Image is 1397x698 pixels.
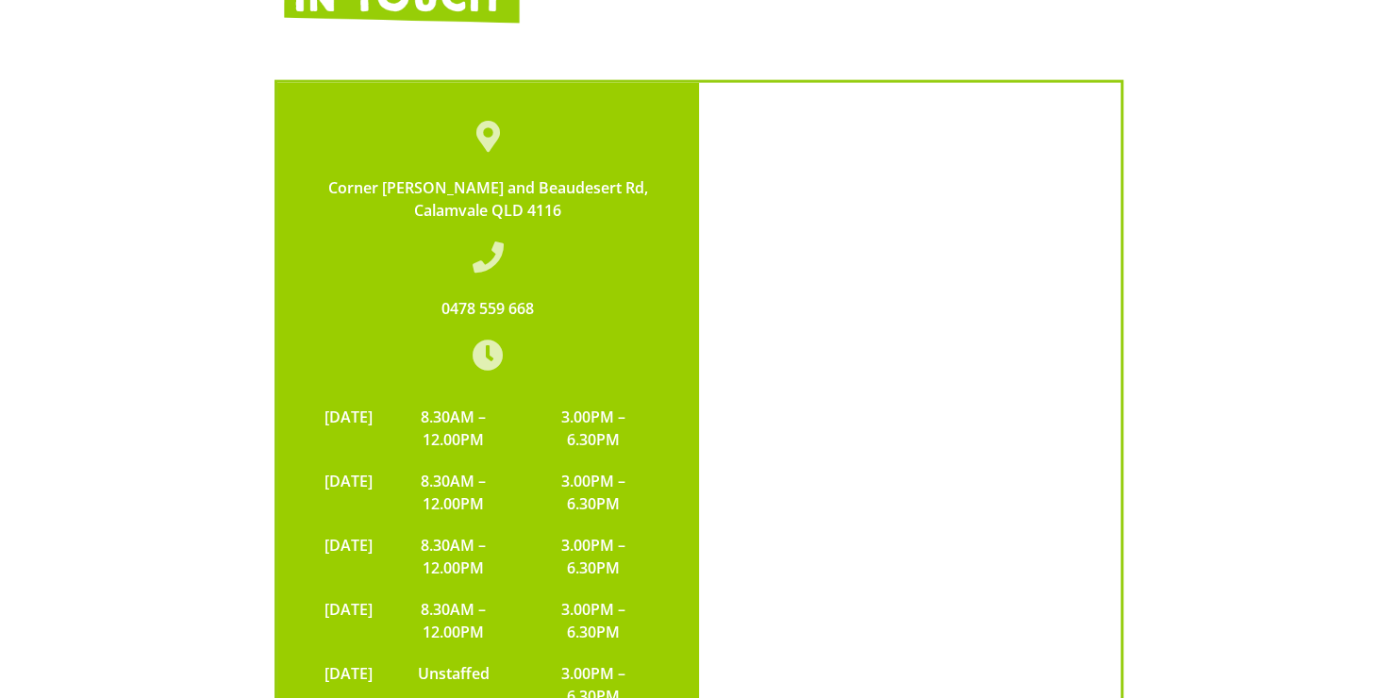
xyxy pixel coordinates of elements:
td: 3.00PM – 6.30PM [525,589,660,653]
td: 3.00PM – 6.30PM [525,460,660,524]
td: [DATE] [315,589,382,653]
td: [DATE] [315,396,382,460]
td: 8.30AM – 12.00PM [382,589,526,653]
td: 8.30AM – 12.00PM [382,460,526,524]
span: Corner [PERSON_NAME] and Beaudesert Rd, Calamvale QLD 4116 [328,177,648,221]
td: 8.30AM – 12.00PM [382,524,526,589]
td: 3.00PM – 6.30PM [525,396,660,460]
td: 8.30AM – 12.00PM [382,396,526,460]
a: 0478 559 668 [441,298,534,319]
td: [DATE] [315,460,382,524]
td: 3.00PM – 6.30PM [525,524,660,589]
td: [DATE] [315,524,382,589]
